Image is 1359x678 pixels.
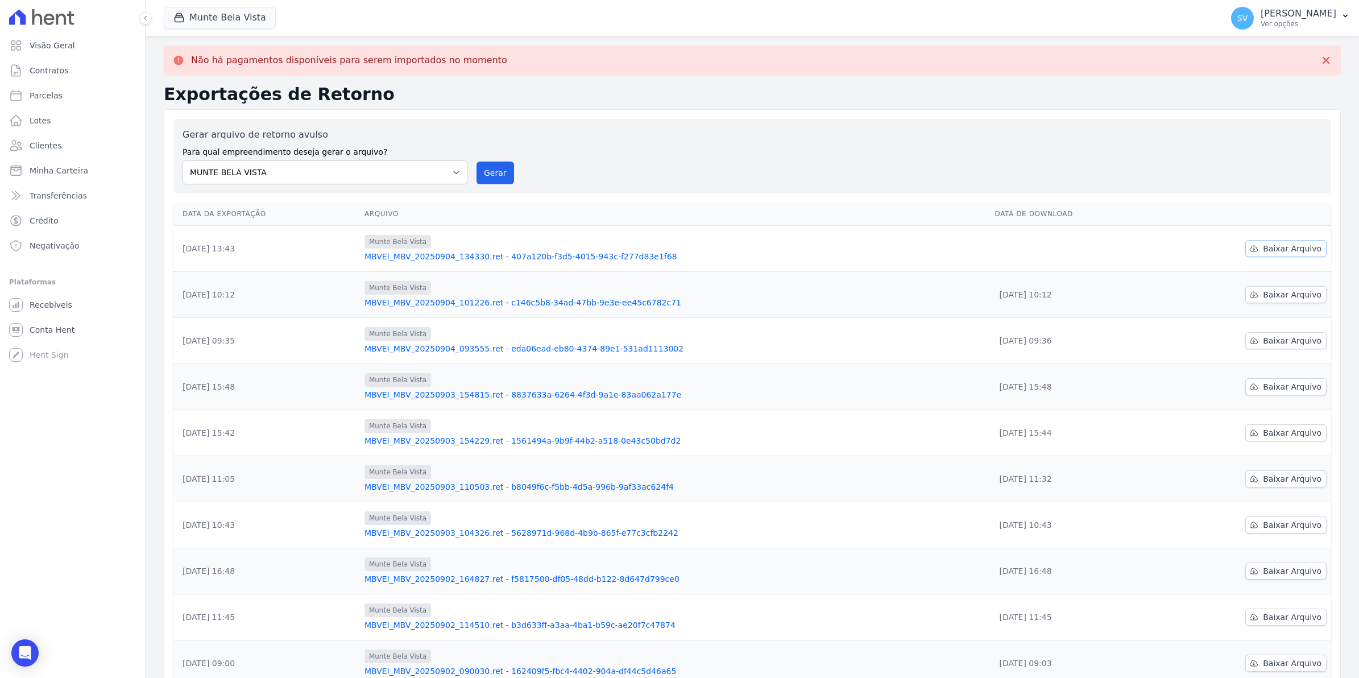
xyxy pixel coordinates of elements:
td: [DATE] 09:36 [991,318,1158,364]
td: [DATE] 16:48 [173,548,360,594]
a: Negativação [5,234,140,257]
a: Contratos [5,59,140,82]
a: Transferências [5,184,140,207]
div: Plataformas [9,275,136,289]
label: Para qual empreendimento deseja gerar o arquivo? [183,142,467,158]
td: [DATE] 15:48 [173,364,360,410]
span: Baixar Arquivo [1263,335,1321,346]
a: Parcelas [5,84,140,107]
span: Baixar Arquivo [1263,381,1321,392]
span: Baixar Arquivo [1263,611,1321,623]
span: Munte Bela Vista [364,465,431,479]
span: Baixar Arquivo [1263,658,1321,669]
td: [DATE] 09:35 [173,318,360,364]
span: Munte Bela Vista [364,235,431,249]
td: [DATE] 10:12 [173,272,360,318]
a: Baixar Arquivo [1245,332,1327,349]
span: Parcelas [30,90,63,101]
button: SV [PERSON_NAME] Ver opções [1222,2,1359,34]
a: MBVEI_MBV_20250904_101226.ret - c146c5b8-34ad-47bb-9e3e-ee45c6782c71 [364,297,986,308]
a: Baixar Arquivo [1245,655,1327,672]
a: MBVEI_MBV_20250904_134330.ret - 407a120b-f3d5-4015-943c-f277d83e1f68 [364,251,986,262]
a: Minha Carteira [5,159,140,182]
td: [DATE] 10:12 [991,272,1158,318]
span: Baixar Arquivo [1263,473,1321,485]
td: [DATE] 11:45 [173,594,360,640]
th: Arquivo [360,202,991,226]
th: Data de Download [991,202,1158,226]
a: Baixar Arquivo [1245,424,1327,441]
span: Munte Bela Vista [364,650,431,663]
a: Baixar Arquivo [1245,563,1327,580]
span: Munte Bela Vista [364,603,431,617]
span: SV [1237,14,1248,22]
th: Data da Exportação [173,202,360,226]
a: MBVEI_MBV_20250903_154229.ret - 1561494a-9b9f-44b2-a518-0e43c50bd7d2 [364,435,986,447]
span: Munte Bela Vista [364,373,431,387]
span: Negativação [30,240,80,251]
td: [DATE] 15:42 [173,410,360,456]
a: Visão Geral [5,34,140,57]
td: [DATE] 15:48 [991,364,1158,410]
a: Conta Hent [5,319,140,341]
a: Baixar Arquivo [1245,609,1327,626]
td: [DATE] 11:32 [991,456,1158,502]
a: Recebíveis [5,293,140,316]
span: Baixar Arquivo [1263,565,1321,577]
span: Crédito [30,215,59,226]
td: [DATE] 11:05 [173,456,360,502]
span: Munte Bela Vista [364,557,431,571]
a: MBVEI_MBV_20250902_090030.ret - 162409f5-fbc4-4402-904a-df44c5d46a65 [364,665,986,677]
label: Gerar arquivo de retorno avulso [183,128,467,142]
p: [PERSON_NAME] [1261,8,1336,19]
span: Recebíveis [30,299,72,311]
span: Transferências [30,190,87,201]
h2: Exportações de Retorno [164,84,1341,105]
a: MBVEI_MBV_20250902_114510.ret - b3d633ff-a3aa-4ba1-b59c-ae20f7c47874 [364,619,986,631]
span: Visão Geral [30,40,75,51]
a: Crédito [5,209,140,232]
a: Baixar Arquivo [1245,240,1327,257]
a: Baixar Arquivo [1245,286,1327,303]
a: MBVEI_MBV_20250903_104326.ret - 5628971d-968d-4b9b-865f-e77c3cfb2242 [364,527,986,539]
a: Clientes [5,134,140,157]
span: Conta Hent [30,324,74,336]
p: Ver opções [1261,19,1336,28]
td: [DATE] 13:43 [173,226,360,272]
td: [DATE] 10:43 [991,502,1158,548]
button: Munte Bela Vista [164,7,276,28]
span: Clientes [30,140,61,151]
button: Gerar [477,162,514,184]
a: Baixar Arquivo [1245,516,1327,534]
a: MBVEI_MBV_20250903_154815.ret - 8837633a-6264-4f3d-9a1e-83aa062a177e [364,389,986,400]
a: MBVEI_MBV_20250902_164827.ret - f5817500-df05-48dd-b122-8d647d799ce0 [364,573,986,585]
span: Munte Bela Vista [364,327,431,341]
a: Lotes [5,109,140,132]
span: Munte Bela Vista [364,419,431,433]
span: Contratos [30,65,68,76]
a: MBVEI_MBV_20250904_093555.ret - eda06ead-eb80-4374-89e1-531ad1113002 [364,343,986,354]
span: Munte Bela Vista [364,281,431,295]
a: Baixar Arquivo [1245,470,1327,487]
span: Lotes [30,115,51,126]
a: Baixar Arquivo [1245,378,1327,395]
a: MBVEI_MBV_20250903_110503.ret - b8049f6c-f5bb-4d5a-996b-9af33ac624f4 [364,481,986,493]
span: Baixar Arquivo [1263,289,1321,300]
span: Minha Carteira [30,165,88,176]
td: [DATE] 16:48 [991,548,1158,594]
p: Não há pagamentos disponíveis para serem importados no momento [191,55,507,66]
td: [DATE] 11:45 [991,594,1158,640]
div: Open Intercom Messenger [11,639,39,667]
span: Baixar Arquivo [1263,519,1321,531]
td: [DATE] 15:44 [991,410,1158,456]
span: Baixar Arquivo [1263,243,1321,254]
td: [DATE] 10:43 [173,502,360,548]
span: Munte Bela Vista [364,511,431,525]
span: Baixar Arquivo [1263,427,1321,439]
